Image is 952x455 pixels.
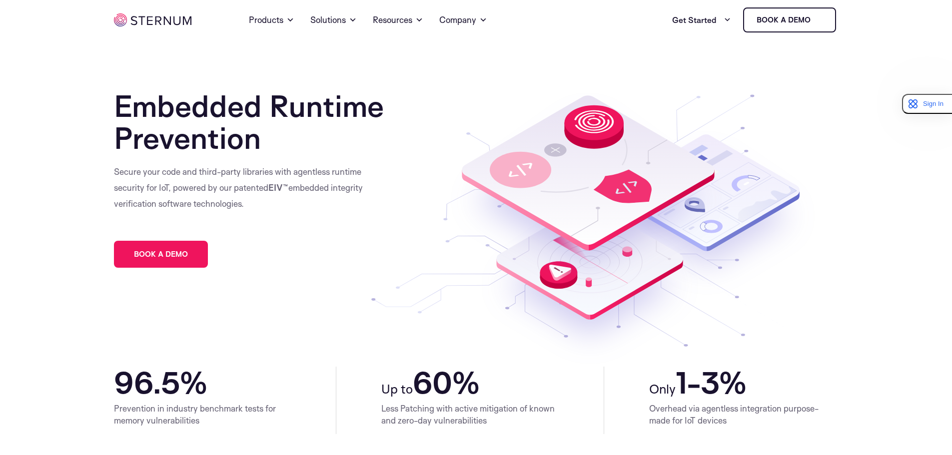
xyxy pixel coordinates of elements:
span: Up to [381,381,413,397]
h2: 60% [381,367,559,399]
h1: Embedded Runtime Prevention [114,90,404,154]
a: Products [249,2,294,38]
span: Book a demo [134,251,188,258]
img: Runtime Protection [371,90,821,367]
p: Overhead via agentless integration purpose-made for IoT devices [649,403,839,427]
p: Prevention in industry benchmark tests for memory vulnerabilities [114,403,291,427]
p: Secure your code and third-party libraries with agentless runtime security for IoT, powered by ou... [114,164,364,212]
a: Resources [373,2,423,38]
img: sternum iot [815,16,823,24]
b: EIV™ [268,182,288,193]
img: sternum iot [114,13,191,26]
a: Book a demo [114,241,208,268]
span: Only [649,381,676,397]
h2: 1-3% [649,367,839,399]
a: Solutions [310,2,357,38]
a: Get Started [672,10,731,30]
p: Less Patching with active mitigation of known and zero-day vulnerabilities [381,403,559,427]
a: Book a demo [743,7,836,32]
h2: 96.5% [114,367,291,399]
a: Company [439,2,487,38]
